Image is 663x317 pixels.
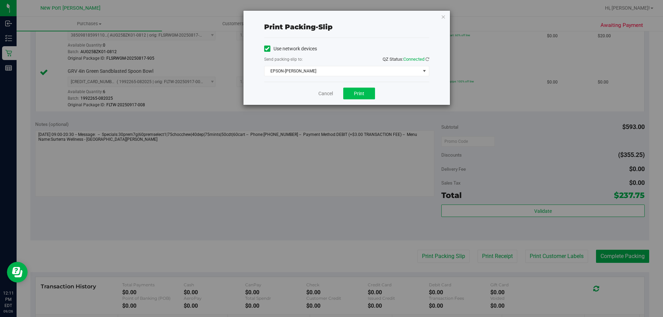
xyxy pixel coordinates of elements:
[264,23,333,31] span: Print packing-slip
[354,91,364,96] span: Print
[264,45,317,52] label: Use network devices
[420,66,429,76] span: select
[383,57,429,62] span: QZ Status:
[343,88,375,99] button: Print
[264,56,303,62] label: Send packing-slip to:
[403,57,424,62] span: Connected
[318,90,333,97] a: Cancel
[7,262,28,283] iframe: Resource center
[265,66,420,76] span: EPSON-[PERSON_NAME]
